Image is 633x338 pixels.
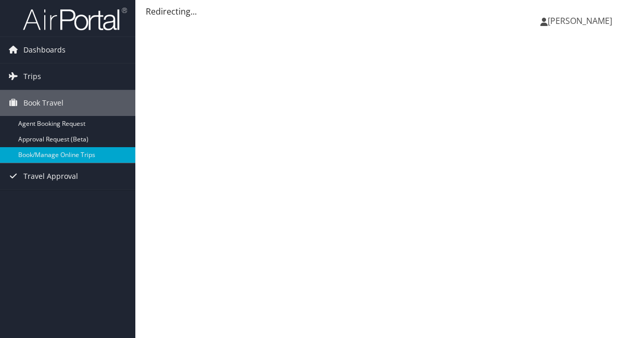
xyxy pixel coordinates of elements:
a: [PERSON_NAME] [540,5,623,36]
span: Trips [23,63,41,89]
span: Book Travel [23,90,64,116]
img: airportal-logo.png [23,7,127,31]
div: Redirecting... [146,5,623,18]
span: Travel Approval [23,163,78,189]
span: [PERSON_NAME] [548,15,612,27]
span: Dashboards [23,37,66,63]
